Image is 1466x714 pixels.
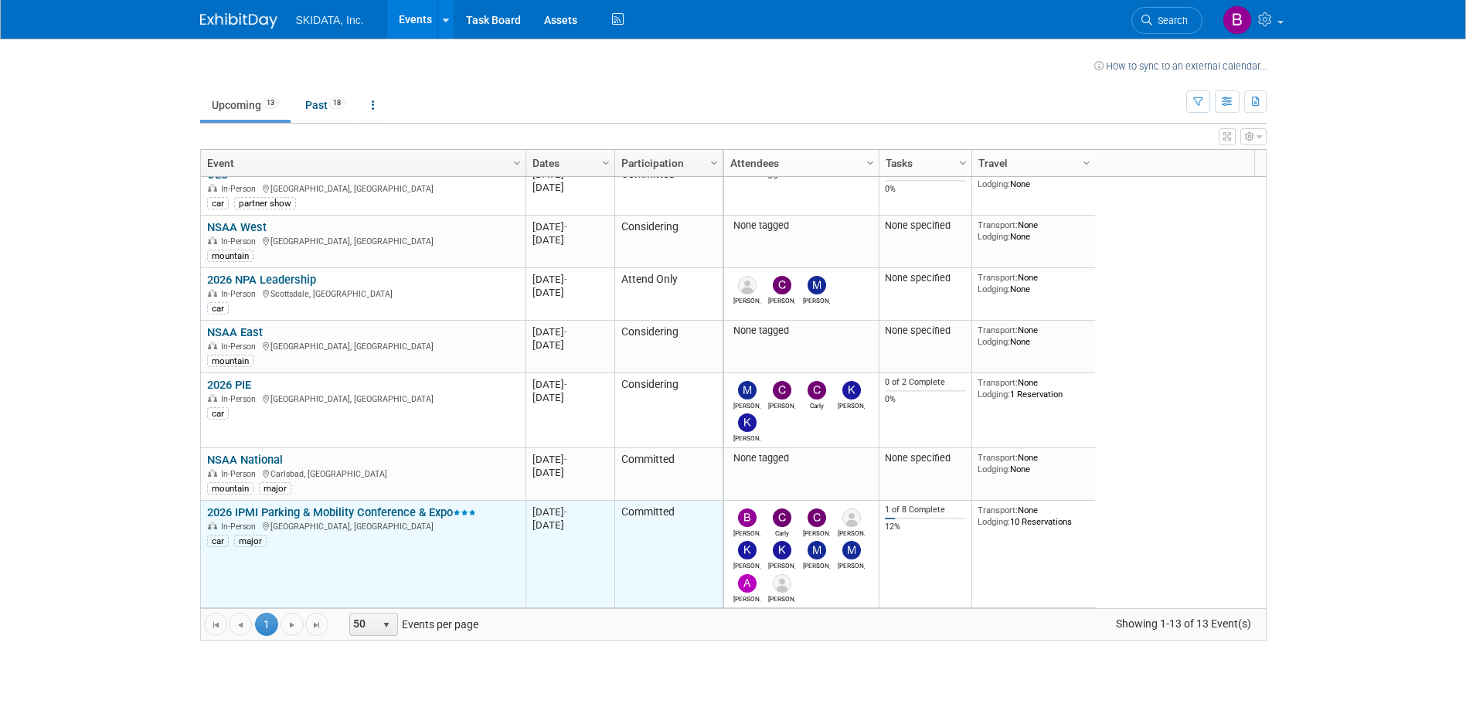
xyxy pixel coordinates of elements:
img: ExhibitDay [200,13,277,29]
div: car [207,535,229,547]
span: - [564,506,567,518]
div: [DATE] [532,391,607,404]
span: Column Settings [708,157,720,169]
img: Michael Ball [808,276,826,294]
div: None tagged [730,219,872,232]
div: None 10 Reservations [978,505,1089,527]
span: 13 [262,97,279,109]
div: None specified [885,219,965,232]
div: Kim Masoner [768,559,795,569]
span: Transport: [978,219,1018,230]
div: None 1 Reservation [978,377,1089,399]
div: Dave Luken [838,527,865,537]
div: Andy Hennessey [733,593,760,603]
div: [GEOGRAPHIC_DATA], [GEOGRAPHIC_DATA] [207,339,519,352]
div: Malloy Pohrer [803,559,830,569]
a: Event [207,150,515,176]
span: Go to the last page [311,619,323,631]
span: 18 [328,97,345,109]
a: Column Settings [954,150,971,173]
img: Christopher Archer [773,276,791,294]
span: Lodging: [978,178,1010,189]
div: None None [978,167,1089,189]
a: NSAA West [207,220,267,234]
div: Malloy Pohrer [733,399,760,410]
img: Brenda Shively [738,508,757,527]
span: 50 [350,614,376,635]
a: 2026 PIE [207,378,251,392]
img: In-Person Event [208,394,217,402]
div: [DATE] [532,378,607,391]
div: [GEOGRAPHIC_DATA], [GEOGRAPHIC_DATA] [207,392,519,405]
span: Go to the previous page [234,619,247,631]
img: In-Person Event [208,342,217,349]
div: [DATE] [532,325,607,338]
img: James Toal [773,574,791,593]
div: James Toal [768,593,795,603]
a: Travel [978,150,1085,176]
div: 0 of 2 Complete [885,377,965,388]
div: None None [978,452,1089,474]
img: Brenda Shively [1223,5,1252,35]
span: In-Person [221,342,260,352]
div: 0% [885,184,965,195]
div: [GEOGRAPHIC_DATA], [GEOGRAPHIC_DATA] [207,182,519,195]
td: Committed [614,448,723,501]
span: In-Person [221,289,260,299]
span: - [564,454,567,465]
span: - [564,326,567,338]
span: Column Settings [864,157,876,169]
span: In-Person [221,236,260,246]
div: 1 of 8 Complete [885,505,965,515]
span: Column Settings [600,157,612,169]
span: Lodging: [978,336,1010,347]
span: Go to the next page [286,619,298,631]
img: In-Person Event [208,289,217,297]
div: 12% [885,522,965,532]
a: NSAA National [207,453,283,467]
a: Column Settings [1078,150,1095,173]
div: Keith Lynch [838,399,865,410]
div: [DATE] [532,505,607,518]
span: In-Person [221,394,260,404]
div: mountain [207,250,253,262]
div: major [259,482,291,495]
a: How to sync to an external calendar... [1094,60,1267,72]
span: select [380,619,393,631]
a: Go to the last page [305,613,328,636]
div: None None [978,272,1089,294]
div: Christopher Archer [803,527,830,537]
div: [DATE] [532,181,607,194]
a: Dates [532,150,604,176]
img: Malloy Pohrer [738,381,757,399]
span: Lodging: [978,231,1010,242]
div: [DATE] [532,466,607,479]
a: Upcoming13 [200,90,291,120]
a: Past18 [294,90,357,120]
td: Attend Only [614,268,723,321]
span: - [564,274,567,285]
div: car [207,407,229,420]
div: Keith Lynch [733,559,760,569]
div: [DATE] [532,518,607,532]
div: Scottsdale, [GEOGRAPHIC_DATA] [207,287,519,300]
div: None tagged [730,325,872,337]
div: car [207,302,229,314]
div: car [207,197,229,209]
span: Lodging: [978,516,1010,527]
td: Considering [614,373,723,448]
img: Carly Jansen [773,508,791,527]
div: Brenda Shively [733,527,760,537]
div: None tagged [730,452,872,464]
div: [DATE] [532,286,607,299]
img: In-Person Event [208,469,217,477]
div: Carly Jansen [768,527,795,537]
div: None specified [885,325,965,337]
div: Michael Ball [803,294,830,304]
a: Participation [621,150,713,176]
img: Carly Jansen [808,381,826,399]
td: Committed [614,163,723,216]
a: Column Settings [706,150,723,173]
div: 0% [885,394,965,405]
div: Carlsbad, [GEOGRAPHIC_DATA] [207,467,519,480]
